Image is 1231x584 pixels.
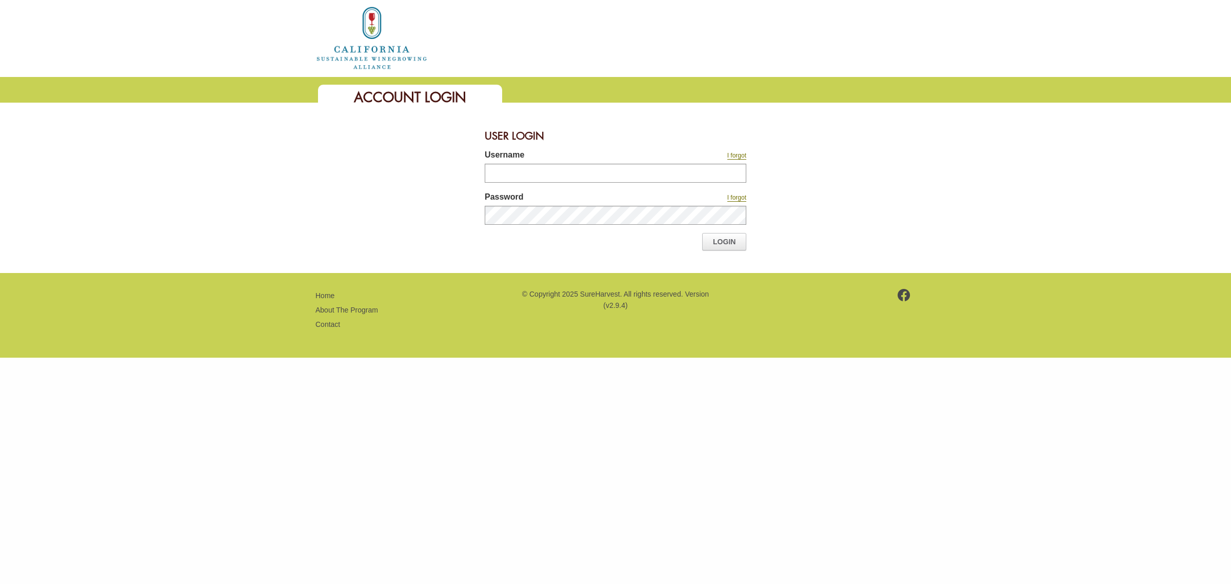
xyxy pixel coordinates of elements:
[315,33,428,42] a: Home
[354,88,466,106] span: Account Login
[521,288,710,312] p: © Copyright 2025 SureHarvest. All rights reserved. Version (v2.9.4)
[315,291,334,300] a: Home
[315,320,340,328] a: Contact
[727,152,746,160] a: I forgot
[485,123,746,149] div: User Login
[485,149,654,164] label: Username
[898,289,910,301] img: footer-facebook.png
[727,194,746,202] a: I forgot
[315,5,428,71] img: logo_cswa2x.png
[315,306,378,314] a: About The Program
[702,233,746,250] a: Login
[485,191,654,206] label: Password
